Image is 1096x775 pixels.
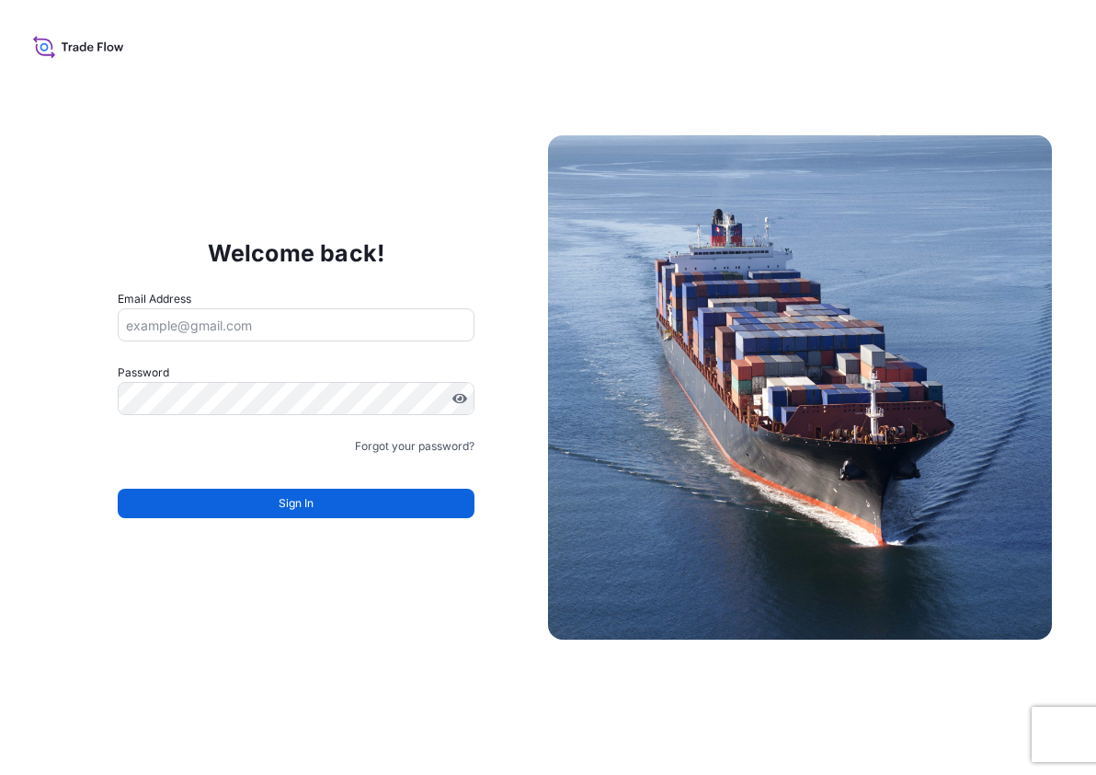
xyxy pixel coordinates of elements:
label: Password [118,364,474,382]
button: Show password [452,391,467,406]
span: Sign In [279,494,314,513]
img: Ship illustration [548,135,1052,640]
a: Forgot your password? [355,437,474,456]
button: Sign In [118,489,474,518]
input: example@gmail.com [118,308,474,341]
p: Welcome back! [208,238,385,268]
label: Email Address [118,290,191,308]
